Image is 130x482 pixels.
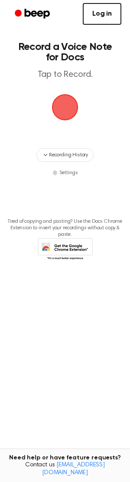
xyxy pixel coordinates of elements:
[52,94,78,120] img: Beep Logo
[42,462,105,476] a: [EMAIL_ADDRESS][DOMAIN_NAME]
[36,148,94,162] button: Recording History
[7,218,123,238] p: Tired of copying and pasting? Use the Docs Chrome Extension to insert your recordings without cop...
[9,6,58,23] a: Beep
[49,151,88,159] span: Recording History
[5,462,125,477] span: Contact us
[52,169,78,177] button: Settings
[16,69,114,80] p: Tap to Record.
[16,42,114,63] h1: Record a Voice Note for Docs
[83,3,121,25] a: Log in
[59,169,78,177] span: Settings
